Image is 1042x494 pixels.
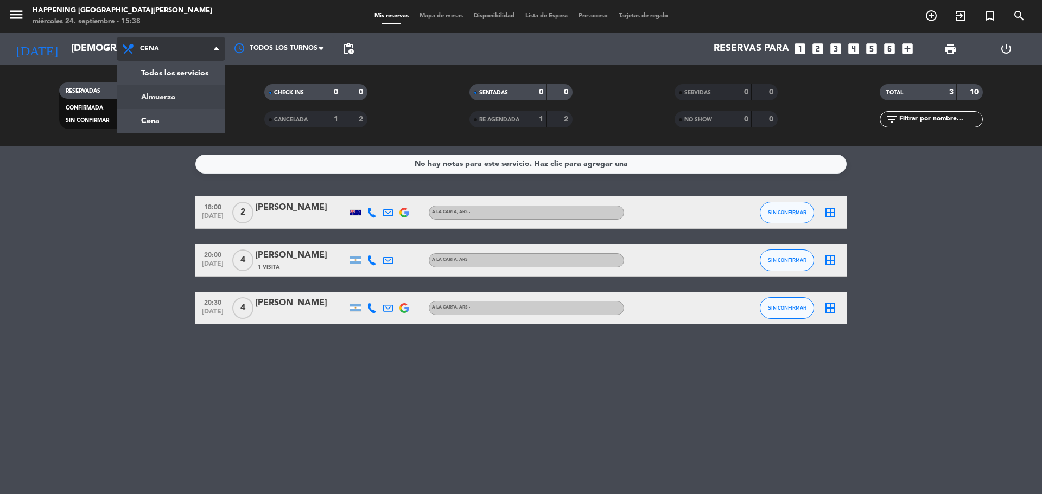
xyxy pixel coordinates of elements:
[8,37,66,61] i: [DATE]
[1000,42,1013,55] i: power_settings_new
[944,42,957,55] span: print
[140,45,159,53] span: Cena
[199,260,226,273] span: [DATE]
[369,13,414,19] span: Mis reservas
[66,118,109,123] span: SIN CONFIRMAR
[954,9,967,22] i: exit_to_app
[199,213,226,225] span: [DATE]
[457,305,470,310] span: , ARS -
[199,248,226,260] span: 20:00
[983,9,996,22] i: turned_in_not
[882,42,897,56] i: looks_6
[793,42,807,56] i: looks_one
[101,42,114,55] i: arrow_drop_down
[359,116,365,123] strong: 2
[199,296,226,308] span: 20:30
[925,9,938,22] i: add_circle_outline
[255,296,347,310] div: [PERSON_NAME]
[479,117,519,123] span: RE AGENDADA
[824,254,837,267] i: border_all
[847,42,861,56] i: looks_4
[117,61,225,85] a: Todos los servicios
[898,113,982,125] input: Filtrar por nombre...
[768,209,806,215] span: SIN CONFIRMAR
[8,7,24,27] button: menu
[232,297,253,319] span: 4
[255,248,347,262] div: [PERSON_NAME]
[66,88,100,94] span: RESERVADAS
[359,88,365,96] strong: 0
[232,249,253,271] span: 4
[117,109,225,133] a: Cena
[811,42,825,56] i: looks_two
[829,42,843,56] i: looks_3
[768,305,806,311] span: SIN CONFIRMAR
[468,13,520,19] span: Disponibilidad
[199,308,226,320] span: [DATE]
[33,5,212,16] div: Happening [GEOGRAPHIC_DATA][PERSON_NAME]
[760,249,814,271] button: SIN CONFIRMAR
[520,13,573,19] span: Lista de Espera
[978,33,1034,65] div: LOG OUT
[457,258,470,262] span: , ARS -
[573,13,613,19] span: Pre-acceso
[334,88,338,96] strong: 0
[274,117,308,123] span: CANCELADA
[232,202,253,223] span: 2
[760,297,814,319] button: SIN CONFIRMAR
[760,202,814,223] button: SIN CONFIRMAR
[684,117,712,123] span: NO SHOW
[824,206,837,219] i: border_all
[1013,9,1026,22] i: search
[824,301,837,315] i: border_all
[564,116,570,123] strong: 2
[66,105,103,111] span: CONFIRMADA
[970,88,981,96] strong: 10
[479,90,508,95] span: SENTADAS
[274,90,304,95] span: CHECK INS
[258,263,279,272] span: 1 Visita
[768,257,806,263] span: SIN CONFIRMAR
[714,43,789,54] span: Reservas para
[432,210,470,214] span: A LA CARTA
[900,42,914,56] i: add_box
[399,303,409,313] img: google-logo.png
[564,88,570,96] strong: 0
[769,88,776,96] strong: 0
[744,88,748,96] strong: 0
[33,16,212,27] div: miércoles 24. septiembre - 15:38
[613,13,674,19] span: Tarjetas de regalo
[684,90,711,95] span: SERVIDAS
[399,208,409,217] img: google-logo.png
[432,305,470,310] span: A LA CARTA
[432,258,470,262] span: A LA CARTA
[885,113,898,126] i: filter_list
[865,42,879,56] i: looks_5
[949,88,954,96] strong: 3
[414,13,468,19] span: Mapa de mesas
[117,85,225,109] a: Almuerzo
[8,7,24,23] i: menu
[415,158,628,170] div: No hay notas para este servicio. Haz clic para agregar una
[457,210,470,214] span: , ARS -
[255,201,347,215] div: [PERSON_NAME]
[769,116,776,123] strong: 0
[539,116,543,123] strong: 1
[539,88,543,96] strong: 0
[199,200,226,213] span: 18:00
[886,90,903,95] span: TOTAL
[342,42,355,55] span: pending_actions
[744,116,748,123] strong: 0
[334,116,338,123] strong: 1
